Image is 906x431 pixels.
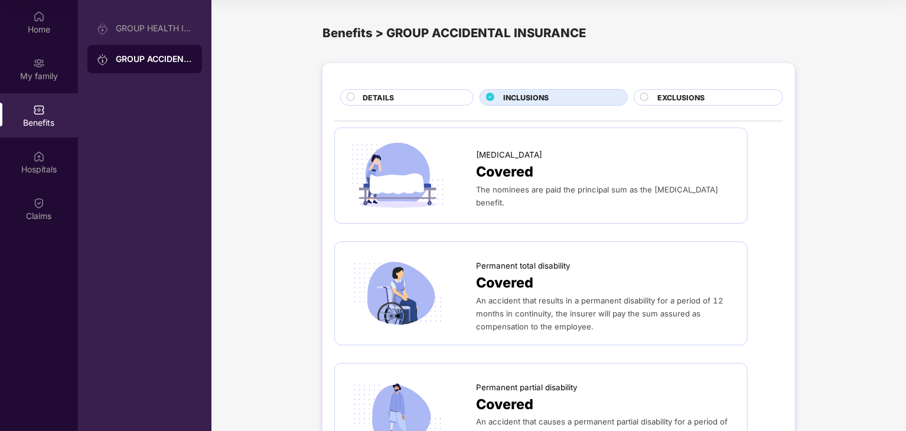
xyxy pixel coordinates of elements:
img: svg+xml;base64,PHN2ZyB3aWR0aD0iMjAiIGhlaWdodD0iMjAiIHZpZXdCb3g9IjAgMCAyMCAyMCIgZmlsbD0ibm9uZSIgeG... [97,23,109,35]
img: svg+xml;base64,PHN2ZyB3aWR0aD0iMjAiIGhlaWdodD0iMjAiIHZpZXdCb3g9IjAgMCAyMCAyMCIgZmlsbD0ibm9uZSIgeG... [97,54,109,66]
span: Covered [476,272,533,294]
div: GROUP HEALTH INSURANCE [116,24,193,33]
span: DETAILS [363,92,394,103]
img: icon [347,140,449,211]
span: Permanent total disability [476,260,571,272]
img: svg+xml;base64,PHN2ZyB3aWR0aD0iMjAiIGhlaWdodD0iMjAiIHZpZXdCb3g9IjAgMCAyMCAyMCIgZmlsbD0ibm9uZSIgeG... [33,57,45,69]
span: The nominees are paid the principal sum as the [MEDICAL_DATA] benefit. [476,185,718,207]
img: svg+xml;base64,PHN2ZyBpZD0iSG9tZSIgeG1sbnM9Imh0dHA6Ly93d3cudzMub3JnLzIwMDAvc3ZnIiB3aWR0aD0iMjAiIG... [33,11,45,22]
span: INCLUSIONS [503,92,549,103]
img: svg+xml;base64,PHN2ZyBpZD0iSG9zcGl0YWxzIiB4bWxucz0iaHR0cDovL3d3dy53My5vcmcvMjAwMC9zdmciIHdpZHRoPS... [33,151,45,162]
span: EXCLUSIONS [657,92,705,103]
span: Permanent partial disability [476,381,578,394]
span: Covered [476,394,533,416]
img: svg+xml;base64,PHN2ZyBpZD0iQ2xhaW0iIHhtbG5zPSJodHRwOi8vd3d3LnczLm9yZy8yMDAwL3N2ZyIgd2lkdGg9IjIwIi... [33,197,45,209]
img: icon [347,258,449,329]
div: GROUP ACCIDENTAL INSURANCE [116,53,193,65]
span: Covered [476,161,533,183]
span: [MEDICAL_DATA] [476,149,542,161]
span: An accident that results in a permanent disability for a period of 12 months in continuity, the i... [476,296,724,331]
img: svg+xml;base64,PHN2ZyBpZD0iQmVuZWZpdHMiIHhtbG5zPSJodHRwOi8vd3d3LnczLm9yZy8yMDAwL3N2ZyIgd2lkdGg9Ij... [33,104,45,116]
div: Benefits > GROUP ACCIDENTAL INSURANCE [322,24,795,43]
